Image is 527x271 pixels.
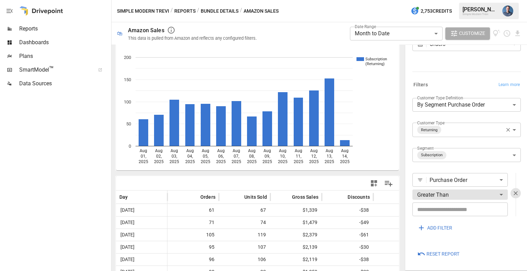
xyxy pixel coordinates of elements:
[234,154,239,159] text: 07,
[282,192,291,202] button: Sort
[169,159,179,164] text: 2025
[119,217,136,229] span: [DATE]
[208,204,215,216] span: 61
[462,13,498,16] div: Simple Modern Trevi
[418,126,440,134] span: Returning
[493,27,501,40] button: View documentation
[201,159,210,164] text: 2025
[302,254,318,266] span: $2,119
[126,121,131,126] text: 50
[257,229,267,241] span: 119
[172,154,177,159] text: 03,
[417,145,433,151] label: Segment
[294,159,303,164] text: 2025
[427,224,452,232] span: ADD FILTER
[412,248,464,260] button: Reset Report
[327,154,332,159] text: 13,
[358,229,370,241] span: -$61
[412,188,508,201] div: Greater Than
[337,192,347,202] button: Sort
[119,194,128,200] span: Day
[302,217,318,229] span: $1,479
[278,159,288,164] text: 2025
[201,7,238,15] button: Bundle Details
[417,95,463,101] label: Customer Type Definition
[340,159,350,164] text: 2025
[155,148,163,153] text: Aug
[19,25,110,33] span: Reports
[381,176,396,191] button: Manage Columns
[503,29,511,37] button: Schedule report
[309,159,319,164] text: 2025
[19,79,110,88] span: Data Sources
[247,159,257,164] text: 2025
[154,159,164,164] text: 2025
[498,1,517,21] button: Mike Beckham
[218,154,224,159] text: 06,
[325,159,334,164] text: 2025
[459,29,485,38] span: Customize
[514,29,522,37] button: Download report
[174,7,196,15] button: Reports
[244,194,267,200] span: Units Sold
[355,24,376,29] label: Date Range
[19,38,110,47] span: Dashboards
[171,148,178,153] text: Aug
[124,99,131,104] text: 100
[119,241,136,253] span: [DATE]
[342,154,348,159] text: 14,
[262,159,272,164] text: 2025
[203,154,208,159] text: 05,
[119,254,136,266] span: [DATE]
[280,154,285,159] text: 10,
[358,254,370,266] span: -$38
[355,30,389,37] span: Month to Date
[117,30,122,37] div: 🛍
[200,194,215,200] span: Orders
[311,154,317,159] text: 12,
[139,159,148,164] text: 2025
[302,204,318,216] span: $1,339
[412,98,521,112] div: By Segment Purchase Order
[202,148,209,153] text: Aug
[265,154,270,159] text: 09,
[197,7,199,15] div: /
[208,254,215,266] span: 96
[249,154,255,159] text: 08,
[413,81,428,89] h6: Filters
[408,5,455,17] button: 2,753Credits
[116,47,394,170] svg: A chart.
[394,192,403,202] button: Sort
[302,229,318,241] span: $2,379
[417,120,445,126] label: Customer Type
[208,217,215,229] span: 71
[295,148,302,153] text: Aug
[418,151,445,159] span: Subscription
[124,77,131,82] text: 150
[502,5,513,16] img: Mike Beckham
[171,7,173,15] div: /
[358,241,370,253] span: -$30
[190,192,200,202] button: Sort
[445,27,490,40] button: Customize
[257,241,267,253] span: 107
[49,65,54,73] span: ™
[187,154,193,159] text: 04,
[426,250,459,258] span: Reset Report
[257,254,267,266] span: 106
[19,52,110,60] span: Plans
[412,222,457,234] button: ADD FILTER
[186,148,194,153] text: Aug
[205,229,215,241] span: 105
[240,7,242,15] div: /
[499,82,520,88] span: Learn more
[341,148,349,153] text: Aug
[128,36,257,41] div: This data is pulled from Amazon and reflects any configured filters.
[234,192,244,202] button: Sort
[259,204,267,216] span: 67
[296,154,301,159] text: 11,
[365,62,385,66] text: (Returning)
[124,55,131,60] text: 200
[141,154,146,159] text: 01,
